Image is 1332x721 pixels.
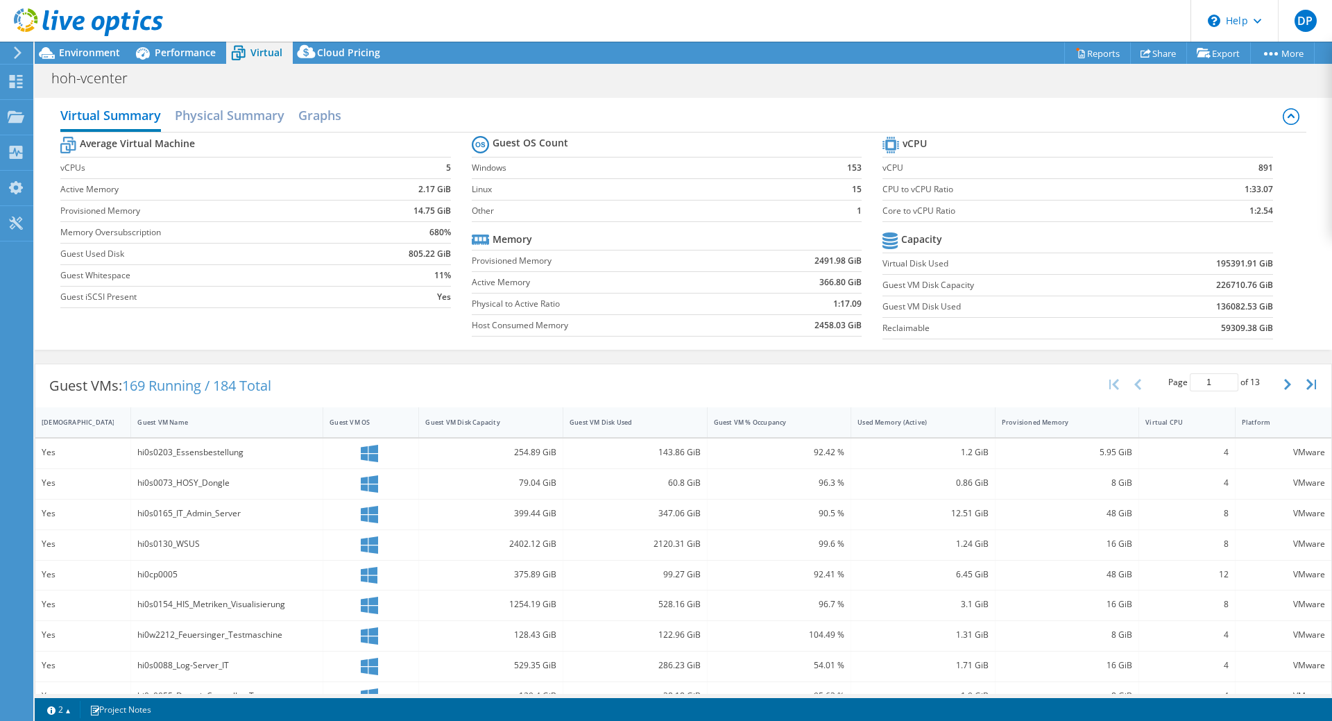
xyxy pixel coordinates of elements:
label: Core to vCPU Ratio [882,204,1170,218]
div: 8 [1145,597,1228,612]
div: 1.71 GiB [857,658,989,673]
div: 122.96 GiB [570,627,701,643]
div: hi0s0203_Essensbestellung [137,445,316,460]
div: 375.89 GiB [425,567,556,582]
div: 12 [1145,567,1228,582]
b: 15 [852,183,862,196]
label: Guest VM Disk Capacity [882,278,1130,292]
div: 8 [1145,536,1228,552]
div: 95.63 % [714,688,845,704]
div: VMware [1242,597,1325,612]
b: 805.22 GiB [409,247,451,261]
div: 8 GiB [1002,627,1133,643]
b: 680% [429,226,451,239]
div: hi0cp0005 [137,567,316,582]
b: 366.80 GiB [819,275,862,289]
div: 16 GiB [1002,597,1133,612]
div: 347.06 GiB [570,506,701,521]
b: 59309.38 GiB [1221,321,1273,335]
label: Windows [472,161,811,175]
b: 2.17 GiB [418,183,451,196]
span: Performance [155,46,216,59]
b: 1:33.07 [1245,183,1273,196]
a: Export [1186,42,1251,64]
div: 60.8 GiB [570,475,701,491]
div: hi0s0055_DomainController_Test [137,688,316,704]
div: 104.49 % [714,627,845,643]
h2: Graphs [298,101,341,129]
span: Environment [59,46,120,59]
div: 54.01 % [714,658,845,673]
div: 48 GiB [1002,567,1133,582]
b: 2491.98 GiB [814,254,862,268]
h1: hoh-vcenter [45,71,149,86]
div: 96.7 % [714,597,845,612]
b: Capacity [901,232,942,246]
div: 12.51 GiB [857,506,989,521]
label: Guest iSCSI Present [60,290,357,304]
div: 79.04 GiB [425,475,556,491]
div: 38.18 GiB [570,688,701,704]
div: 4 [1145,445,1228,460]
div: Yes [42,688,124,704]
div: 6.45 GiB [857,567,989,582]
div: VMware [1242,567,1325,582]
div: Used Memory (Active) [857,418,972,427]
div: hi0w2212_Feuersinger_Testmaschine [137,627,316,643]
div: 143.86 GiB [570,445,701,460]
label: Memory Oversubscription [60,226,357,239]
div: VMware [1242,536,1325,552]
div: Platform [1242,418,1308,427]
h2: Virtual Summary [60,101,161,132]
a: Project Notes [80,701,161,718]
div: 5.95 GiB [1002,445,1133,460]
label: Provisioned Memory [472,254,740,268]
div: Guest VM % Occupancy [714,418,828,427]
h2: Physical Summary [175,101,284,129]
span: Cloud Pricing [317,46,380,59]
span: 13 [1250,376,1260,388]
span: 169 Running / 184 Total [122,376,271,395]
div: Yes [42,536,124,552]
b: 1:17.09 [833,297,862,311]
div: 92.41 % [714,567,845,582]
b: 2458.03 GiB [814,319,862,332]
div: Guest VM Name [137,418,300,427]
b: vCPU [903,137,927,151]
div: hi0s0130_WSUS [137,536,316,552]
div: 8 GiB [1002,688,1133,704]
div: Guest VM Disk Capacity [425,418,540,427]
div: 286.23 GiB [570,658,701,673]
a: More [1250,42,1315,64]
b: Average Virtual Machine [80,137,195,151]
div: 99.6 % [714,536,845,552]
div: 528.16 GiB [570,597,701,612]
span: DP [1295,10,1317,32]
div: 1.31 GiB [857,627,989,643]
div: hi0s0088_Log-Server_IT [137,658,316,673]
div: 254.89 GiB [425,445,556,460]
label: Active Memory [60,183,357,196]
div: 128.43 GiB [425,627,556,643]
b: 11% [434,269,451,282]
div: 4 [1145,627,1228,643]
label: vCPUs [60,161,357,175]
div: hi0s0073_HOSY_Dongle [137,475,316,491]
div: Yes [42,475,124,491]
div: 2402.12 GiB [425,536,556,552]
div: 8 GiB [1002,475,1133,491]
div: Guest VM Disk Used [570,418,684,427]
span: Page of [1168,373,1260,391]
div: 92.42 % [714,445,845,460]
div: Yes [42,506,124,521]
div: Yes [42,597,124,612]
span: Virtual [250,46,282,59]
div: VMware [1242,688,1325,704]
a: Reports [1064,42,1131,64]
b: Memory [493,232,532,246]
div: Yes [42,658,124,673]
b: 1:2.54 [1249,204,1273,218]
label: Host Consumed Memory [472,319,740,332]
div: VMware [1242,445,1325,460]
div: 1254.19 GiB [425,597,556,612]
